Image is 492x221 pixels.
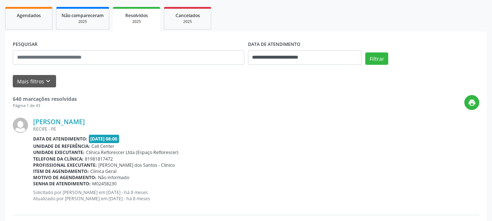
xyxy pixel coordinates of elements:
span: Clinica Geral [90,168,117,174]
b: Profissional executante: [33,162,97,168]
span: [PERSON_NAME] dos Santos - Clinico [98,162,175,168]
span: Call Center [91,143,114,149]
label: DATA DE ATENDIMENTO [248,39,300,50]
button: Filtrar [365,52,388,65]
span: 81981817472 [85,156,113,162]
span: M02458230 [92,181,117,187]
i: keyboard_arrow_down [44,77,52,85]
span: Cancelados [176,12,200,19]
img: img [13,118,28,133]
button: Mais filtroskeyboard_arrow_down [13,75,56,88]
div: 2025 [169,19,206,24]
button: print [464,95,479,110]
div: Página 1 de 43 [13,103,77,109]
span: Não informado [98,174,129,181]
div: 2025 [118,19,155,24]
b: Senha de atendimento: [33,181,91,187]
div: 2025 [62,19,104,24]
b: Telefone da clínica: [33,156,83,162]
span: Resolvidos [125,12,148,19]
span: Agendados [17,12,41,19]
a: [PERSON_NAME] [33,118,85,126]
b: Data de atendimento: [33,136,87,142]
strong: 640 marcações resolvidas [13,95,77,102]
div: RECIFE - PE [33,126,479,132]
label: PESQUISAR [13,39,38,50]
span: [DATE] 08:00 [89,135,119,143]
span: Clínica Reflorescer Ltda (Espaço Reflorescer) [86,149,178,155]
b: Unidade executante: [33,149,84,155]
i: print [468,99,476,107]
b: Item de agendamento: [33,168,89,174]
b: Motivo de agendamento: [33,174,97,181]
b: Unidade de referência: [33,143,90,149]
p: Solicitado por [PERSON_NAME] em [DATE] - há 8 meses Atualizado por [PERSON_NAME] em [DATE] - há 8... [33,189,479,202]
span: Não compareceram [62,12,104,19]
